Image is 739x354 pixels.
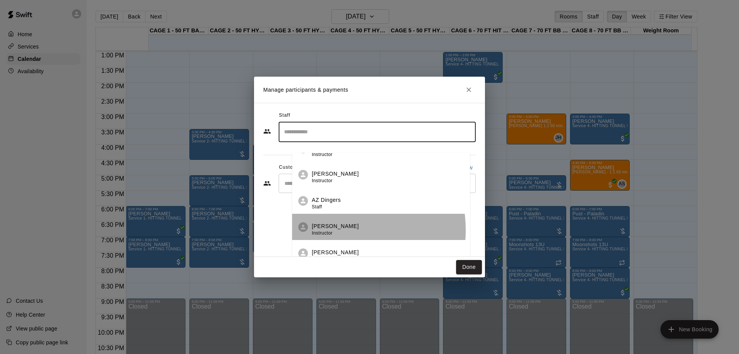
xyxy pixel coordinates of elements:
[312,230,333,236] span: Instructor
[312,196,341,204] p: AZ Dingers
[279,122,476,142] div: Search staff
[298,222,308,232] div: TJ Wilcoxson
[312,152,333,157] span: Instructor
[298,170,308,180] div: Sam Fischer
[263,86,348,94] p: Manage participants & payments
[312,222,359,230] p: [PERSON_NAME]
[462,83,476,97] button: Close
[312,248,359,257] p: [PERSON_NAME]
[279,174,476,193] div: Start typing to search customers...
[263,180,271,187] svg: Customers
[312,257,326,262] span: Owner
[279,161,305,174] span: Customers
[298,196,308,206] div: AZ Dingers
[312,204,322,210] span: Staff
[298,248,308,258] div: Brandon Dean
[279,109,290,122] span: Staff
[312,170,359,178] p: [PERSON_NAME]
[312,178,333,183] span: Instructor
[263,128,271,135] svg: Staff
[456,260,482,274] button: Done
